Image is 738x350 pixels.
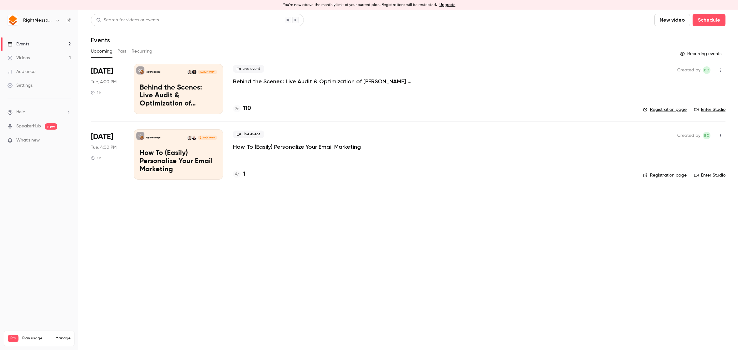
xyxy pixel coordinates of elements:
a: SpeakerHub [16,123,41,130]
span: Tue, 4:00 PM [91,79,117,85]
img: RightMessage [8,15,18,25]
span: Pro [8,335,18,342]
span: Created by [677,66,700,74]
button: Past [117,46,127,56]
img: Brennan Dunn [187,136,192,140]
a: Enter Studio [694,106,725,113]
div: 1 h [91,156,101,161]
li: help-dropdown-opener [8,109,71,116]
a: How To (Easily) Personalize Your Email Marketing [233,143,361,151]
span: new [45,123,57,130]
span: What's new [16,137,40,144]
div: 1 h [91,90,101,95]
button: Recurring [132,46,153,56]
iframe: Noticeable Trigger [63,138,71,143]
span: Created by [677,132,700,139]
a: Manage [55,336,70,341]
h6: RightMessage [23,17,53,23]
button: New video [654,14,690,26]
a: How To (Easily) Personalize Your Email MarketingRightMessageChris OrzechowskiBrennan Dunn[DATE] 4... [134,129,223,179]
h4: 110 [243,104,251,113]
span: [DATE] 4:00 PM [198,70,217,74]
span: Brennan Dunn [703,66,710,74]
span: [DATE] [91,66,113,76]
span: Help [16,109,25,116]
img: Chris Orzechowski [192,136,196,140]
a: 1 [233,170,245,178]
img: Jason Resnick [192,70,196,74]
img: Brennan Dunn [187,70,192,74]
div: Sep 9 Tue, 4:00 PM (Europe/London) [91,64,124,114]
span: Live event [233,65,264,73]
p: RightMessage [146,70,161,74]
div: Audience [8,69,35,75]
div: Events [8,41,29,47]
button: Schedule [693,14,725,26]
div: Settings [8,82,33,89]
div: Videos [8,55,30,61]
p: How To (Easily) Personalize Your Email Marketing [140,149,217,173]
p: Behind the Scenes: Live Audit & Optimization of [PERSON_NAME] Email Personalization [140,84,217,108]
a: Enter Studio [694,172,725,178]
div: Sep 23 Tue, 4:00 PM (Europe/London) [91,129,124,179]
span: BD [704,66,709,74]
h1: Events [91,36,110,44]
span: Brennan Dunn [703,132,710,139]
span: Tue, 4:00 PM [91,144,117,151]
span: BD [704,132,709,139]
p: RightMessage [146,136,161,139]
span: Plan usage [22,336,52,341]
a: Upgrade [439,3,455,8]
a: Registration page [643,172,687,178]
span: [DATE] 4:00 PM [198,136,217,140]
h4: 1 [243,170,245,178]
span: [DATE] [91,132,113,142]
a: Behind the Scenes: Live Audit & Optimization of [PERSON_NAME] Email Personalization [233,78,421,85]
button: Recurring events [677,49,725,59]
a: 110 [233,104,251,113]
a: Registration page [643,106,687,113]
button: Upcoming [91,46,112,56]
span: Live event [233,131,264,138]
a: Behind the Scenes: Live Audit & Optimization of Jason Resnick's Email PersonalizationRightMessage... [134,64,223,114]
div: Search for videos or events [96,17,159,23]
